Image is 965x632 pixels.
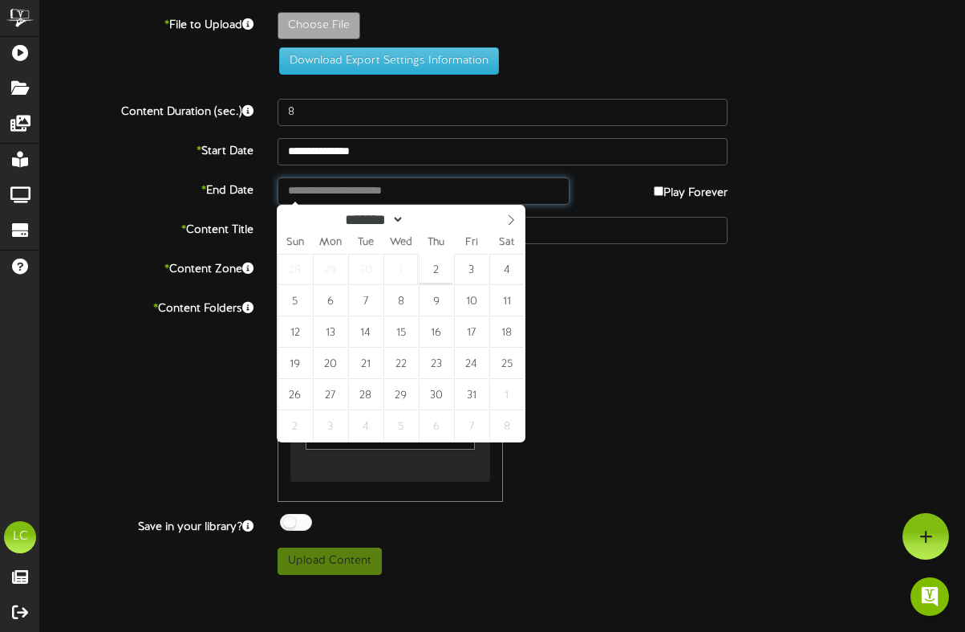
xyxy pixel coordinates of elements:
[454,379,489,410] span: October 31, 2025
[489,285,524,316] span: October 11, 2025
[454,410,489,442] span: November 7, 2025
[489,410,524,442] span: November 8, 2025
[313,379,347,410] span: October 27, 2025
[313,348,347,379] span: October 20, 2025
[454,316,489,348] span: October 17, 2025
[454,238,489,248] span: Fri
[383,285,418,316] span: October 8, 2025
[313,238,348,248] span: Mon
[419,379,453,410] span: October 30, 2025
[348,410,383,442] span: November 4, 2025
[383,316,418,348] span: October 15, 2025
[279,47,499,75] button: Download Export Settings Information
[419,348,453,379] span: October 23, 2025
[313,254,347,285] span: September 29, 2025
[454,348,489,379] span: October 24, 2025
[271,55,499,67] a: Download Export Settings Information
[28,514,266,536] label: Save in your library?
[348,316,383,348] span: October 14, 2025
[348,379,383,410] span: October 28, 2025
[419,254,453,285] span: October 2, 2025
[278,410,312,442] span: November 2, 2025
[419,410,453,442] span: November 6, 2025
[654,186,663,196] input: Play Forever
[28,256,266,278] label: Content Zone
[489,254,524,285] span: October 4, 2025
[278,379,312,410] span: October 26, 2025
[28,177,266,199] label: End Date
[28,12,266,34] label: File to Upload
[348,285,383,316] span: October 7, 2025
[348,254,383,285] span: September 30, 2025
[404,211,462,228] input: Year
[278,316,312,348] span: October 12, 2025
[489,238,525,248] span: Sat
[454,285,489,316] span: October 10, 2025
[278,238,313,248] span: Sun
[489,348,524,379] span: October 25, 2025
[348,348,383,379] span: October 21, 2025
[383,379,418,410] span: October 29, 2025
[4,521,36,553] div: LC
[28,296,266,317] label: Content Folders
[489,316,524,348] span: October 18, 2025
[28,217,266,239] label: Content Title
[313,316,347,348] span: October 13, 2025
[383,410,418,442] span: November 5, 2025
[419,316,453,348] span: October 16, 2025
[489,379,524,410] span: November 1, 2025
[383,238,419,248] span: Wed
[28,99,266,120] label: Content Duration (sec.)
[419,238,454,248] span: Thu
[313,410,347,442] span: November 3, 2025
[278,254,312,285] span: September 28, 2025
[910,577,949,616] div: Open Intercom Messenger
[278,548,382,575] button: Upload Content
[278,348,312,379] span: October 19, 2025
[28,138,266,160] label: Start Date
[313,285,347,316] span: October 6, 2025
[383,348,418,379] span: October 22, 2025
[654,177,728,202] label: Play Forever
[419,285,453,316] span: October 9, 2025
[278,285,312,316] span: October 5, 2025
[454,254,489,285] span: October 3, 2025
[348,238,383,248] span: Tue
[383,254,418,285] span: October 1, 2025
